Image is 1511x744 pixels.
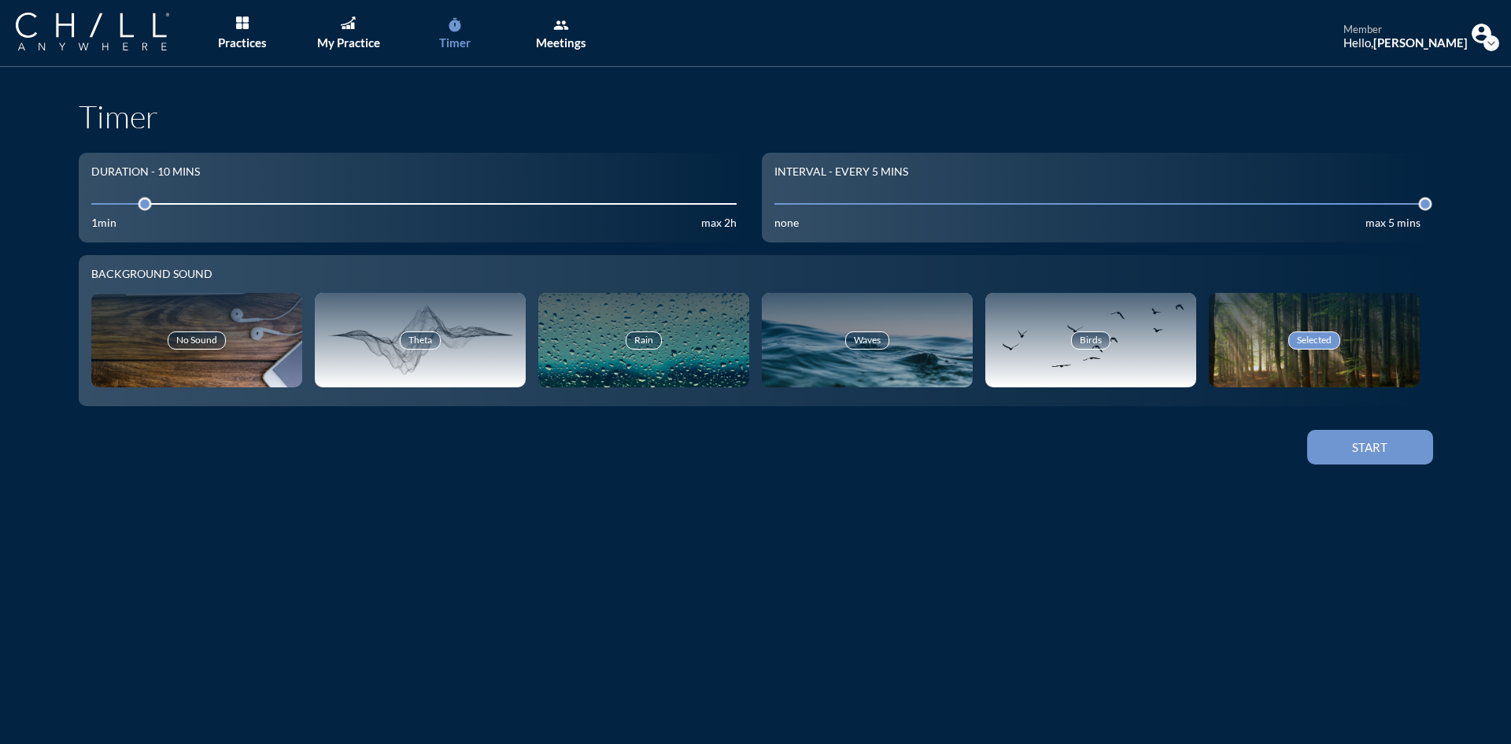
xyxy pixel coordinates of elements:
i: group [553,17,569,33]
div: Waves [845,331,889,349]
div: Duration - 10 mins [91,165,200,179]
img: Company Logo [16,13,169,50]
div: Interval - Every 5 mins [774,165,908,179]
div: Hello, [1343,35,1468,50]
div: max 5 mins [1365,217,1420,230]
div: Theta [400,331,441,349]
h1: Timer [79,98,1433,135]
img: Graph [341,17,355,29]
div: Practices [218,35,267,50]
strong: [PERSON_NAME] [1373,35,1468,50]
div: My Practice [317,35,380,50]
div: Selected [1288,331,1340,349]
div: Background sound [91,268,1420,281]
div: Birds [1071,331,1110,349]
a: Company Logo [16,13,201,53]
div: max 2h [701,217,737,230]
img: Profile icon [1472,24,1491,43]
div: Timer [439,35,471,50]
div: 1min [91,217,116,230]
div: No Sound [168,331,226,349]
div: Rain [626,331,662,349]
i: expand_more [1483,35,1499,51]
div: none [774,217,799,230]
img: List [236,17,249,29]
div: Start [1335,440,1406,454]
div: Meetings [536,35,586,50]
i: timer [447,17,463,33]
div: member [1343,24,1468,36]
button: Start [1307,430,1433,465]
